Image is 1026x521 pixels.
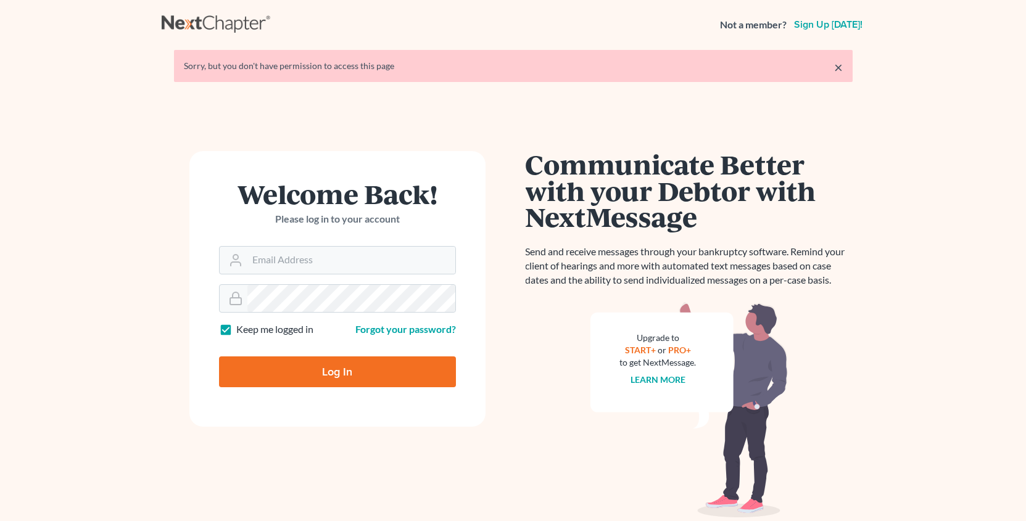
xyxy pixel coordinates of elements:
a: START+ [625,345,656,355]
p: Send and receive messages through your bankruptcy software. Remind your client of hearings and mo... [526,245,853,287]
div: Sorry, but you don't have permission to access this page [184,60,843,72]
h1: Communicate Better with your Debtor with NextMessage [526,151,853,230]
span: or [658,345,666,355]
input: Log In [219,356,456,387]
a: Learn more [631,374,685,385]
img: nextmessage_bg-59042aed3d76b12b5cd301f8e5b87938c9018125f34e5fa2b7a6b67550977c72.svg [590,302,788,518]
label: Keep me logged in [236,322,313,337]
a: PRO+ [668,345,691,355]
h1: Welcome Back! [219,181,456,207]
a: Forgot your password? [355,323,456,335]
a: Sign up [DATE]! [792,20,865,30]
input: Email Address [247,247,455,274]
p: Please log in to your account [219,212,456,226]
div: Upgrade to [620,332,697,344]
strong: Not a member? [720,18,787,32]
a: × [834,60,843,75]
div: to get NextMessage. [620,356,697,369]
